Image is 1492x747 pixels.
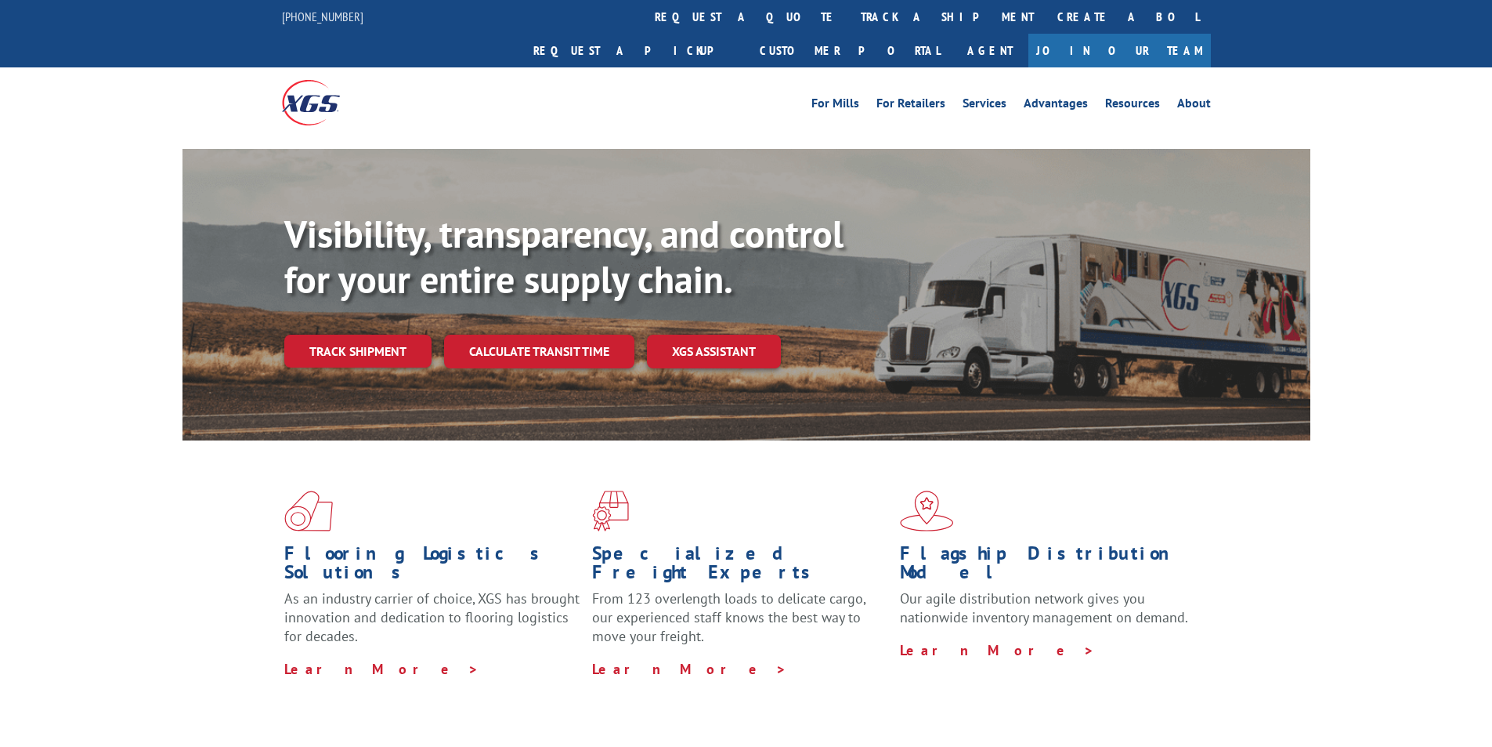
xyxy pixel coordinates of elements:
span: Our agile distribution network gives you nationwide inventory management on demand. [900,589,1188,626]
img: xgs-icon-focused-on-flooring-red [592,491,629,531]
b: Visibility, transparency, and control for your entire supply chain. [284,209,844,303]
a: Resources [1105,97,1160,114]
img: xgs-icon-flagship-distribution-model-red [900,491,954,531]
a: Track shipment [284,335,432,368]
a: [PHONE_NUMBER] [282,9,363,24]
a: Advantages [1024,97,1088,114]
h1: Specialized Freight Experts [592,544,888,589]
a: Calculate transit time [444,335,634,368]
a: Services [963,97,1006,114]
a: Learn More > [900,641,1095,659]
a: Agent [952,34,1028,67]
a: Learn More > [284,660,479,678]
a: Join Our Team [1028,34,1211,67]
a: XGS ASSISTANT [647,335,781,368]
a: About [1177,97,1211,114]
a: Customer Portal [748,34,952,67]
img: xgs-icon-total-supply-chain-intelligence-red [284,491,333,531]
a: For Retailers [876,97,945,114]
a: Request a pickup [522,34,748,67]
a: Learn More > [592,660,787,678]
h1: Flagship Distribution Model [900,544,1196,589]
h1: Flooring Logistics Solutions [284,544,580,589]
a: For Mills [811,97,859,114]
p: From 123 overlength loads to delicate cargo, our experienced staff knows the best way to move you... [592,589,888,659]
span: As an industry carrier of choice, XGS has brought innovation and dedication to flooring logistics... [284,589,580,645]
